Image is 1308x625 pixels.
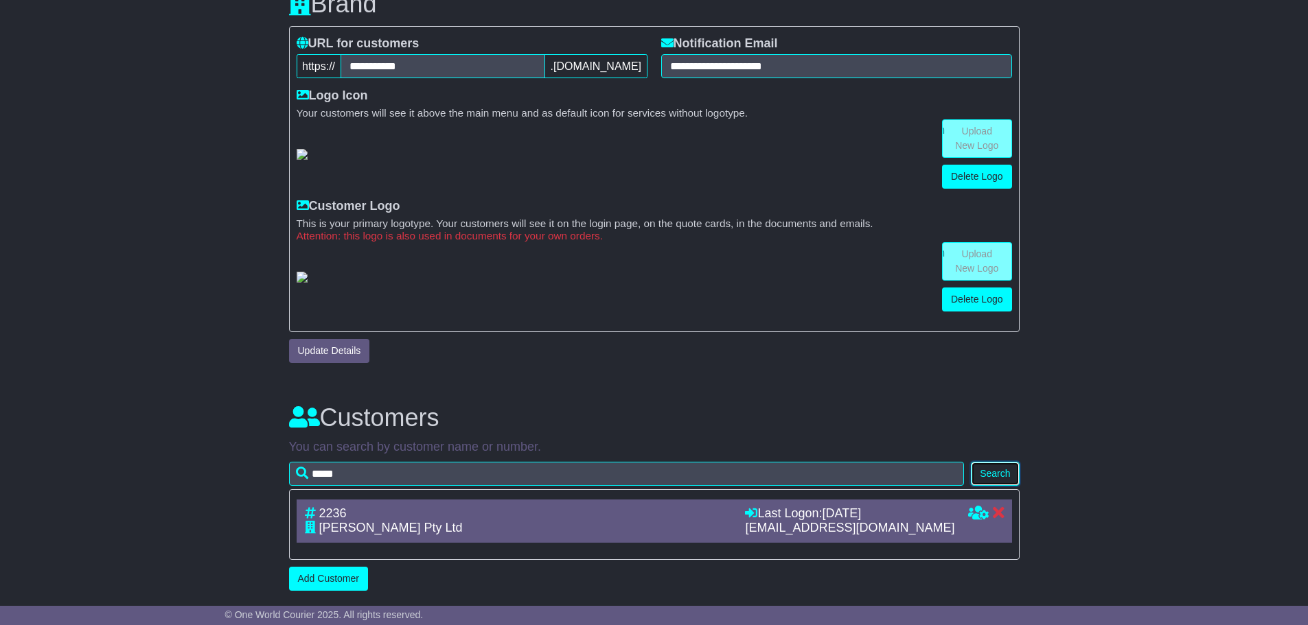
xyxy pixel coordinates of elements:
[745,521,954,536] div: [EMAIL_ADDRESS][DOMAIN_NAME]
[297,199,400,214] label: Customer Logo
[971,462,1019,486] button: Search
[297,272,308,283] img: GetCustomerLogo
[745,506,954,521] div: Last Logon:
[297,230,1012,242] small: Attention: this logo is also used in documents for your own orders.
[289,567,368,591] a: Add Customer
[225,609,424,620] span: © One World Courier 2025. All rights reserved.
[297,36,420,51] label: URL for customers
[297,89,368,104] label: Logo Icon
[942,119,1012,158] a: Upload New Logo
[942,165,1012,189] a: Delete Logo
[942,287,1012,311] a: Delete Logo
[289,440,1020,455] p: You can search by customer name or number.
[289,339,370,363] button: Update Details
[661,36,778,51] label: Notification Email
[319,506,347,520] span: 2236
[297,217,1012,230] small: This is your primary logotype. Your customers will see it on the login page, on the quote cards, ...
[297,54,341,78] span: https://
[544,54,647,78] span: .[DOMAIN_NAME]
[297,149,308,160] img: GetResellerIconLogo
[319,521,463,534] span: [PERSON_NAME] Pty Ltd
[942,242,1012,281] a: Upload New Logo
[289,404,1020,432] h3: Customers
[822,506,861,520] span: [DATE]
[297,107,1012,119] small: Your customers will see it above the main menu and as default icon for services without logotype.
